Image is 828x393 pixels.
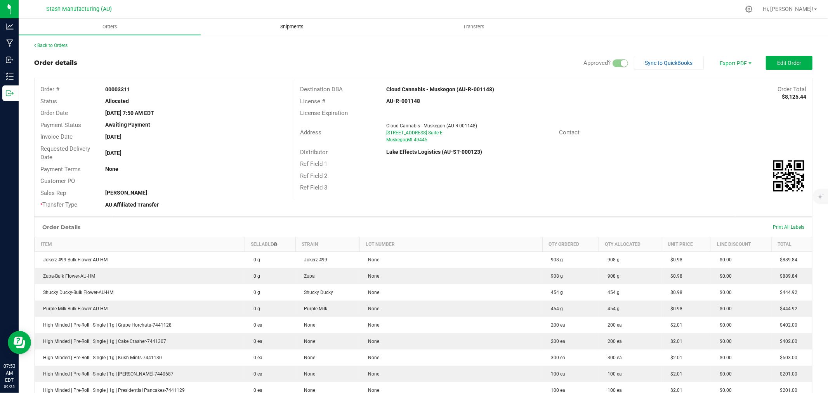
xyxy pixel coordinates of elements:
strong: Allocated [105,98,129,104]
span: $2.01 [667,355,682,360]
span: Shucky Ducky [300,290,333,295]
span: Purple Milk-Bulk Flower-AU-HM [40,306,108,311]
th: Strain [295,237,359,251]
span: 454 g [547,306,563,311]
span: Contact [559,129,580,136]
span: None [300,339,315,344]
span: $2.01 [667,388,682,393]
span: $0.98 [667,273,682,279]
a: Shipments [201,19,383,35]
span: Transfers [453,23,495,30]
span: Status [40,98,57,105]
span: Requested Delivery Date [40,145,90,161]
span: None [300,388,315,393]
span: $444.92 [776,290,798,295]
th: Item [35,237,245,251]
span: $201.00 [776,388,798,393]
span: 454 g [604,290,620,295]
span: 908 g [547,257,563,263]
span: Sales Rep [40,190,66,196]
span: Ref Field 2 [300,172,327,179]
span: $0.98 [667,257,682,263]
span: $0.00 [716,371,732,377]
span: $0.00 [716,257,732,263]
span: $0.00 [716,355,732,360]
span: Order Total [778,86,806,93]
span: None [300,371,315,377]
h1: Order Details [42,224,80,230]
span: 0 g [250,306,260,311]
span: 100 ea [604,371,622,377]
span: Shipments [270,23,314,30]
span: Invoice Date [40,133,73,140]
span: None [300,322,315,328]
span: Ref Field 3 [300,184,327,191]
span: 0 ea [250,355,262,360]
span: $402.00 [776,339,798,344]
span: Payment Status [40,122,81,129]
span: $889.84 [776,273,798,279]
span: None [300,355,315,360]
span: Shucky Ducky-Bulk Flower-AU-HM [40,290,114,295]
span: Order Date [40,110,68,117]
inline-svg: Outbound [6,89,14,97]
span: Address [300,129,321,136]
span: Orders [92,23,128,30]
span: License # [300,98,325,105]
strong: [PERSON_NAME] [105,190,147,196]
span: 49445 [414,137,427,143]
span: Transfer Type [40,201,77,208]
th: Unit Price [662,237,711,251]
span: Sync to QuickBooks [645,60,693,66]
a: Orders [19,19,201,35]
span: None [364,306,379,311]
span: 908 g [604,273,620,279]
span: $0.98 [667,290,682,295]
span: 200 ea [604,339,622,344]
span: Customer PO [40,177,75,184]
li: Export PDF [712,56,758,70]
span: $0.00 [716,290,732,295]
span: 0 ea [250,339,262,344]
span: None [364,257,379,263]
span: Payment Terms [40,166,81,173]
th: Sellable [245,237,296,251]
span: Hi, [PERSON_NAME]! [763,6,813,12]
strong: AU-R-001148 [386,98,420,104]
span: High Minded | Pre-Roll | Single | 1g | Cake Crasher-7441307 [40,339,167,344]
span: $0.00 [716,339,732,344]
button: Edit Order [766,56,812,70]
span: 100 ea [604,388,622,393]
qrcode: 00003311 [773,160,804,191]
span: 908 g [604,257,620,263]
strong: Cloud Cannabis - Muskegon (AU-R-001148) [386,86,494,92]
span: $201.00 [776,371,798,377]
span: MI [407,137,412,143]
strong: None [105,166,118,172]
span: Cloud Cannabis - Muskegon (AU-R-001148) [386,123,477,129]
span: Jokerz #99 [300,257,327,263]
span: $444.92 [776,306,798,311]
th: Total [772,237,812,251]
span: $2.01 [667,322,682,328]
span: Zupa [300,273,315,279]
span: 0 g [250,257,260,263]
p: 07:53 AM EDT [3,363,15,384]
inline-svg: Analytics [6,23,14,30]
span: High Minded | Pre-Roll | Single | 1g | Kush Mints-7441130 [40,355,162,360]
div: Order details [34,58,77,68]
button: Sync to QuickBooks [634,56,704,70]
strong: [DATE] [105,134,122,140]
span: Order # [40,86,59,93]
inline-svg: Inbound [6,56,14,64]
span: License Expiration [300,110,348,117]
span: None [364,290,379,295]
span: 454 g [604,306,620,311]
span: $2.01 [667,371,682,377]
span: 300 ea [604,355,622,360]
span: 200 ea [547,339,566,344]
span: $2.01 [667,339,682,344]
img: Scan me! [773,160,804,191]
span: Purple Milk [300,306,327,311]
span: High Minded | Pre-Roll | Single | 1g | Grape Horchata-7441128 [40,322,172,328]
